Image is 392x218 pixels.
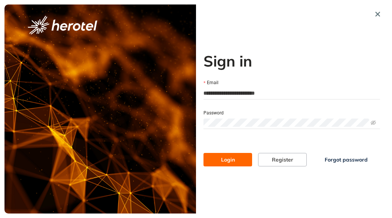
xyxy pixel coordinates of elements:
span: Forgot password [325,156,368,164]
img: cover image [4,4,196,214]
input: Email [203,87,380,99]
span: eye-invisible [371,120,376,125]
button: Login [203,153,252,166]
button: logo [16,16,109,34]
span: Register [272,156,293,164]
h2: Sign in [203,52,380,70]
label: Password [203,110,224,117]
button: Forgot password [313,153,380,166]
button: Register [258,153,307,166]
input: Password [203,119,369,127]
img: logo [28,16,97,34]
span: Login [221,156,235,164]
label: Email [203,79,218,86]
